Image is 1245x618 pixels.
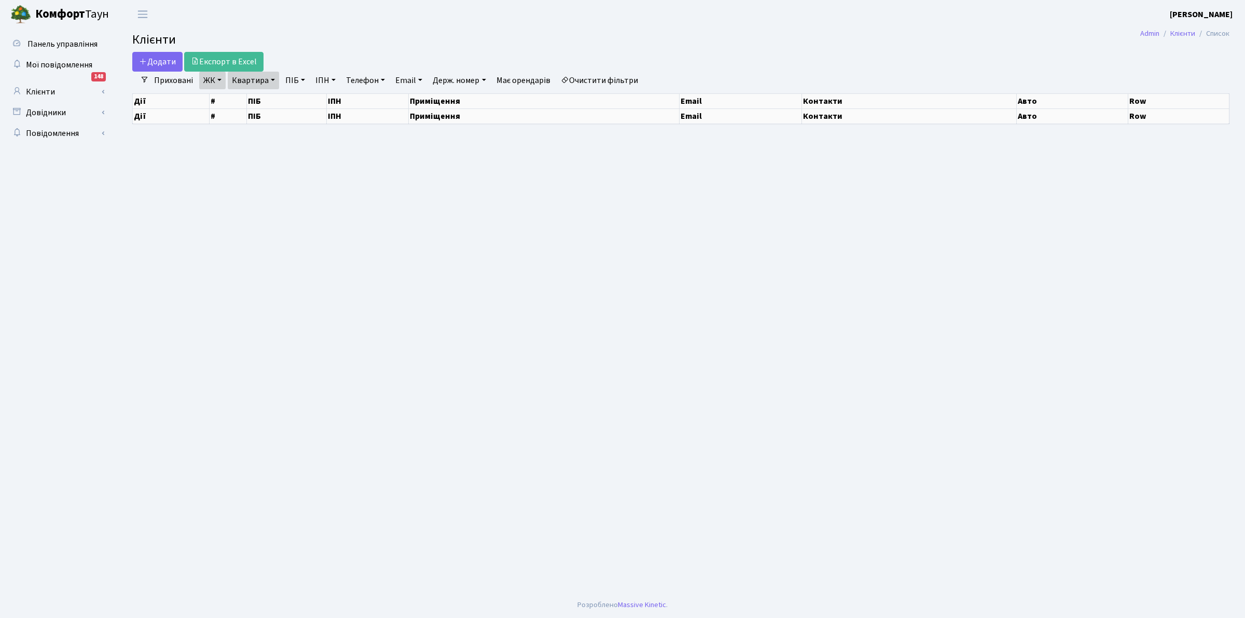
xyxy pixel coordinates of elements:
img: logo.png [10,4,31,25]
th: ПІБ [247,108,327,123]
a: ІПН [311,72,340,89]
a: Квартира [228,72,279,89]
a: Експорт в Excel [184,52,264,72]
nav: breadcrumb [1125,23,1245,45]
th: ІПН [326,108,409,123]
th: # [210,93,247,108]
span: Панель управління [27,38,98,50]
a: Довідники [5,102,109,123]
th: Контакти [801,108,1017,123]
a: Клієнти [1170,28,1195,39]
th: Row [1128,93,1229,108]
span: Мої повідомлення [26,59,92,71]
a: Телефон [342,72,389,89]
th: ІПН [326,93,409,108]
li: Список [1195,28,1229,39]
th: Авто [1017,108,1128,123]
th: Дії [133,108,210,123]
th: # [210,108,247,123]
a: Приховані [150,72,197,89]
a: Має орендарів [492,72,555,89]
div: 148 [91,72,106,81]
a: Massive Kinetic [618,599,666,610]
a: Admin [1140,28,1159,39]
a: ПІБ [281,72,309,89]
th: Дії [133,93,210,108]
a: Клієнти [5,81,109,102]
th: Email [680,108,801,123]
a: Мої повідомлення148 [5,54,109,75]
span: Додати [139,56,176,67]
th: Контакти [801,93,1017,108]
span: Клієнти [132,31,176,49]
a: Email [391,72,426,89]
th: Email [680,93,801,108]
button: Переключити навігацію [130,6,156,23]
a: Панель управління [5,34,109,54]
th: Приміщення [409,108,680,123]
div: Розроблено . [577,599,668,611]
a: Повідомлення [5,123,109,144]
b: [PERSON_NAME] [1170,9,1233,20]
a: Держ. номер [428,72,490,89]
th: Row [1128,108,1229,123]
a: Додати [132,52,183,72]
span: Таун [35,6,109,23]
th: ПІБ [247,93,327,108]
a: ЖК [199,72,226,89]
a: [PERSON_NAME] [1170,8,1233,21]
th: Авто [1017,93,1128,108]
b: Комфорт [35,6,85,22]
th: Приміщення [409,93,680,108]
a: Очистити фільтри [557,72,642,89]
